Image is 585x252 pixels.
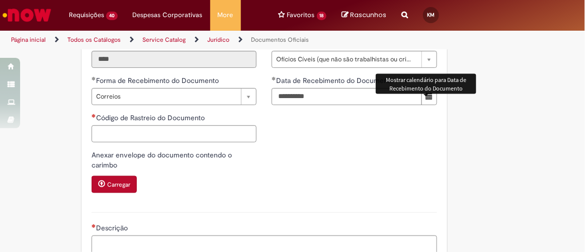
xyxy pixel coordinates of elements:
span: 18 [317,12,327,20]
a: No momento, sua lista de rascunhos tem 0 Itens [342,10,386,20]
span: Código de Rastreio do Documento [96,113,207,122]
span: Obrigatório Preenchido [272,76,276,80]
a: Documentos Oficiais [251,36,309,44]
span: 40 [106,12,118,20]
a: Página inicial [11,36,46,44]
a: Service Catalog [142,36,186,44]
span: Despesas Corporativas [133,10,203,20]
input: Código Global da Unidade [92,51,257,68]
span: Rascunhos [350,10,386,20]
img: ServiceNow [1,5,53,25]
div: Mostrar calendário para Data de Recebimento do Documento [376,74,476,94]
span: Anexar envelope do documento contendo o carimbo [92,150,232,170]
small: Carregar [107,181,130,189]
span: Necessários [92,224,96,228]
span: Correios [96,89,236,105]
span: Ofícios Cíveis (que não são trabalhistas ou criminais) [276,51,416,67]
a: Jurídico [207,36,229,44]
a: Todos os Catálogos [67,36,121,44]
span: Requisições [69,10,104,20]
input: Data de Recebimento do Documento 25 September 2025 Thursday [272,88,422,105]
ul: Trilhas de página [8,31,333,49]
span: More [218,10,233,20]
input: Código de Rastreio do Documento [92,125,257,142]
span: KM [428,12,435,18]
span: Data de Recebimento do Documento [276,76,396,85]
span: Obrigatório Preenchido [92,76,96,80]
span: Descrição [96,223,130,232]
span: Forma de Recebimento do Documento [96,76,221,85]
span: Favoritos [287,10,315,20]
button: Carregar anexo de Anexar envelope do documento contendo o carimbo [92,176,137,193]
span: Necessários [92,114,96,118]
